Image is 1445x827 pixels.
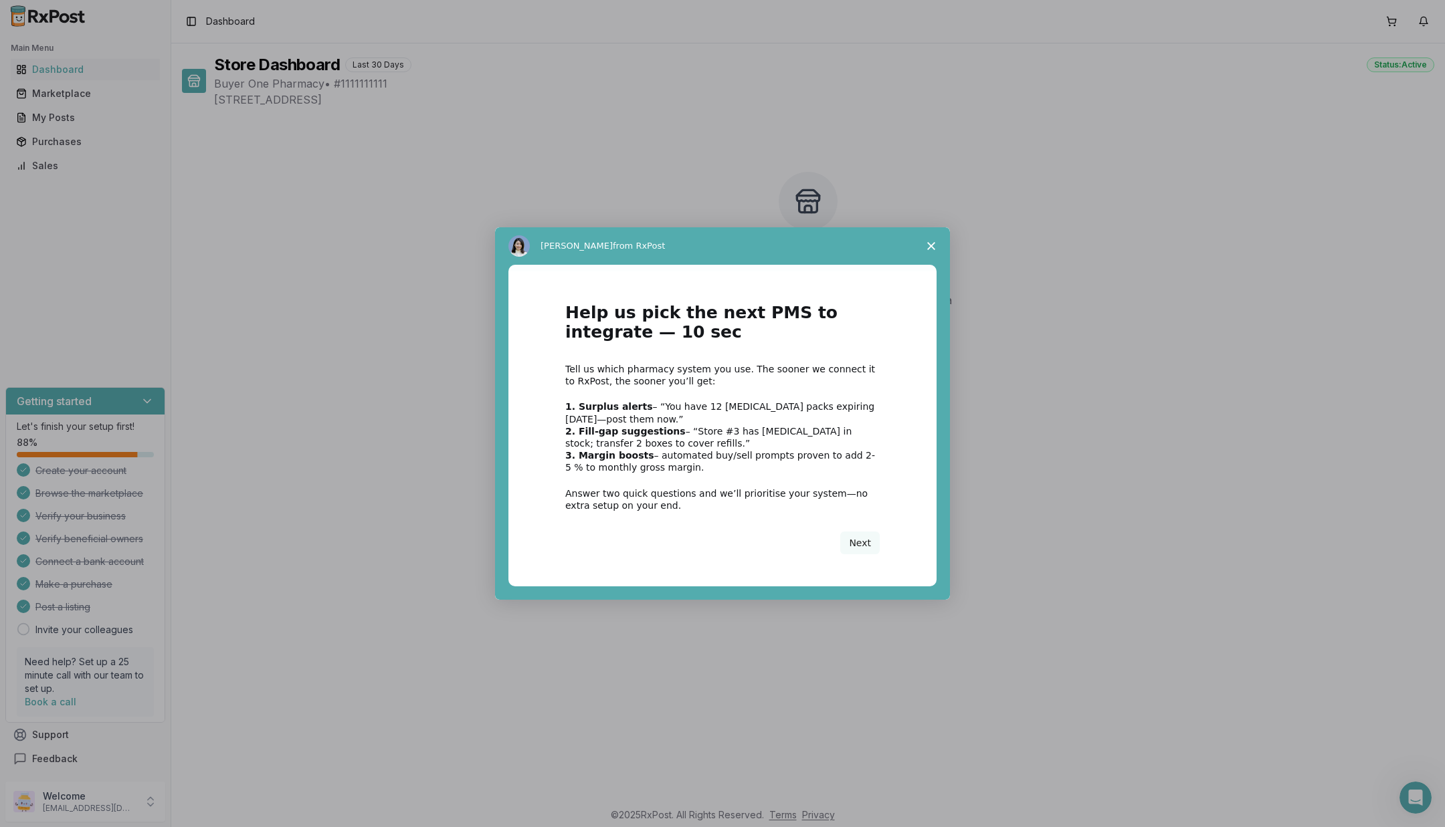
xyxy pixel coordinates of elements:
b: 3. Margin boosts [565,450,654,461]
h1: Help us pick the next PMS to integrate — 10 sec [565,304,880,350]
div: Tell us which pharmacy system you use. The sooner we connect it to RxPost, the sooner you’ll get: [565,363,880,387]
div: – “Store #3 has [MEDICAL_DATA] in stock; transfer 2 boxes to cover refills.” [565,425,880,449]
span: from RxPost [613,241,665,251]
span: [PERSON_NAME] [541,241,613,251]
img: Profile image for Alice [508,235,530,257]
div: Answer two quick questions and we’ll prioritise your system—no extra setup on your end. [565,487,880,511]
div: – “You have 12 [MEDICAL_DATA] packs expiring [DATE]—post them now.” [565,400,880,425]
button: Next [840,531,880,554]
span: Close survey [912,227,950,265]
b: 1. Surplus alerts [565,401,653,412]
div: – automated buy/sell prompts proven to add 2-5 % to monthly gross margin. [565,449,880,473]
b: 2. Fill-gap suggestions [565,426,686,437]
